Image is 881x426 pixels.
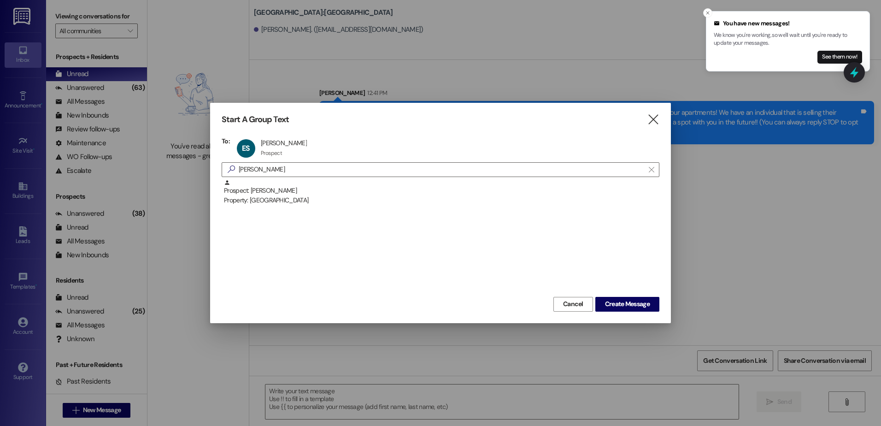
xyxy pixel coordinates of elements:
[224,179,659,206] div: Prospect: [PERSON_NAME]
[239,163,644,176] input: Search for any contact or apartment
[224,165,239,174] i: 
[553,297,593,312] button: Cancel
[222,114,289,125] h3: Start A Group Text
[595,297,659,312] button: Create Message
[222,137,230,145] h3: To:
[714,31,862,47] p: We know you're working, so we'll wait until you're ready to update your messages.
[647,115,659,124] i: 
[703,8,712,18] button: Close toast
[224,195,659,205] div: Property: [GEOGRAPHIC_DATA]
[649,166,654,173] i: 
[563,299,583,309] span: Cancel
[222,179,659,202] div: Prospect: [PERSON_NAME]Property: [GEOGRAPHIC_DATA]
[714,19,862,28] div: You have new messages!
[261,149,282,157] div: Prospect
[242,143,250,153] span: ES
[817,51,862,64] button: See them now!
[644,163,659,177] button: Clear text
[605,299,650,309] span: Create Message
[261,139,307,147] div: [PERSON_NAME]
